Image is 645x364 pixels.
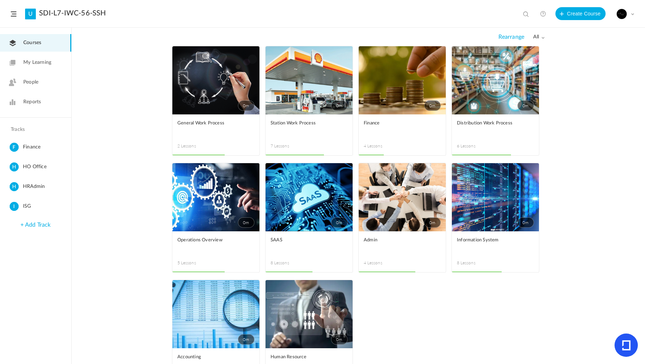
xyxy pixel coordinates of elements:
span: HO Office [23,162,68,171]
span: HRAdmin [23,182,68,191]
span: Finance [23,143,68,152]
span: 5 Lessons [177,260,216,266]
cite: H [10,182,19,192]
span: Information System [457,236,523,244]
a: Information System [457,236,534,252]
span: 0m [331,217,348,228]
cite: H [10,162,19,172]
span: 4 Lessons [364,260,402,266]
span: 2 Lessons [177,143,216,149]
a: 0m [266,46,353,114]
cite: I [10,202,19,212]
span: Courses [23,39,41,47]
a: 0m [452,46,539,114]
span: 8 Lessons [271,260,309,266]
a: SDI-L7-IWC-56-SSH [39,9,106,18]
span: Reports [23,98,41,106]
span: 0m [424,100,441,111]
span: Human Resource [271,353,337,361]
a: Finance [364,119,441,136]
span: ISG [23,202,68,211]
a: 0m [172,46,259,114]
a: 0m [359,46,446,114]
span: 4 Lessons [364,143,402,149]
h4: Tracks [11,127,59,133]
a: 0m [172,163,259,231]
a: General Work Process [177,119,254,136]
span: 0m [238,334,254,345]
span: 7 Lessons [271,143,309,149]
span: Accounting [177,353,244,361]
img: background.jpg [617,9,627,19]
a: + Add Track [20,222,51,228]
span: Admin [364,236,430,244]
span: 0m [424,217,441,228]
span: Distribution Work Process [457,119,523,127]
span: General Work Process [177,119,244,127]
span: Finance [364,119,430,127]
a: Admin [364,236,441,252]
span: 6 Lessons [457,143,496,149]
span: 0m [238,217,254,228]
span: 0m [517,217,534,228]
span: Operations Overview [177,236,244,244]
cite: F [10,143,19,152]
span: People [23,79,38,86]
a: 0m [266,163,353,231]
a: 0m [172,280,259,348]
span: SAAS [271,236,337,244]
button: Create Course [555,7,606,20]
span: 0m [331,100,348,111]
span: Rearrange [498,34,524,41]
span: 0m [331,334,348,345]
a: 0m [452,163,539,231]
a: Station Work Process [271,119,348,136]
span: 8 Lessons [457,260,496,266]
span: all [533,34,545,40]
a: 0m [359,163,446,231]
span: Station Work Process [271,119,337,127]
a: Operations Overview [177,236,254,252]
span: 0m [517,100,534,111]
a: SAAS [271,236,348,252]
span: My Learning [23,59,51,66]
a: Distribution Work Process [457,119,534,136]
a: 0m [266,280,353,348]
span: 0m [238,100,254,111]
a: U [25,9,36,19]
